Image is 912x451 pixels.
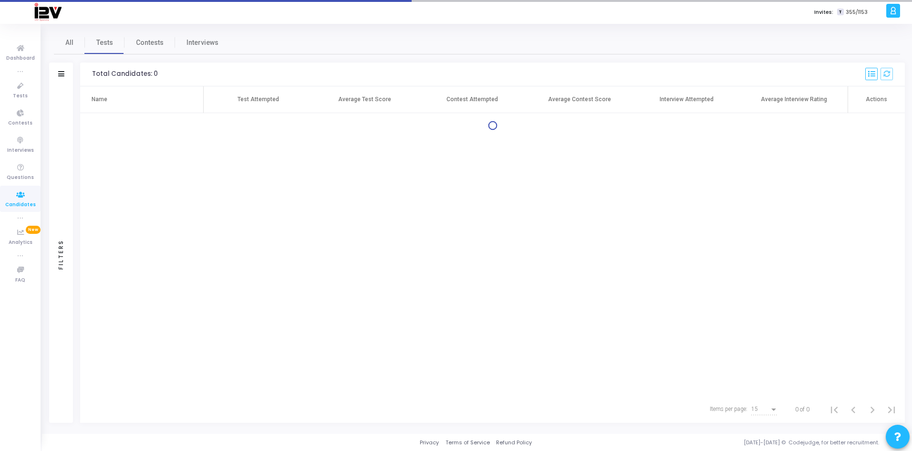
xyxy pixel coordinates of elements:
a: Refund Policy [496,439,532,447]
span: 355/1153 [846,8,868,16]
div: [DATE]-[DATE] © Codejudge, for better recruitment. [532,439,900,447]
span: FAQ [15,276,25,284]
span: Interviews [187,38,218,48]
a: Terms of Service [446,439,490,447]
div: Filters [57,202,65,307]
div: Total Candidates: 0 [92,70,158,78]
span: Analytics [9,239,32,247]
mat-select: Items per page: [751,406,778,413]
span: Contests [136,38,164,48]
label: Invites: [814,8,833,16]
th: Average Contest Score [526,86,633,113]
div: 0 of 0 [795,405,809,414]
th: Average Test Score [311,86,418,113]
span: 15 [751,406,758,412]
button: First page [825,400,844,419]
span: New [26,226,41,234]
span: T [837,9,843,16]
span: Tests [96,38,113,48]
img: logo [34,2,62,21]
a: Privacy [420,439,439,447]
th: Contest Attempted [418,86,526,113]
span: Tests [13,92,28,100]
th: Test Attempted [204,86,311,113]
div: Name [92,95,107,104]
span: Questions [7,174,34,182]
button: Next page [863,400,882,419]
button: Previous page [844,400,863,419]
button: Last page [882,400,901,419]
th: Interview Attempted [633,86,740,113]
span: Dashboard [6,54,35,63]
span: Interviews [7,147,34,155]
span: Contests [8,119,32,127]
span: All [65,38,73,48]
div: Items per page: [710,405,747,413]
span: Candidates [5,201,36,209]
th: Average Interview Rating [740,86,848,113]
th: Actions [848,86,905,113]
